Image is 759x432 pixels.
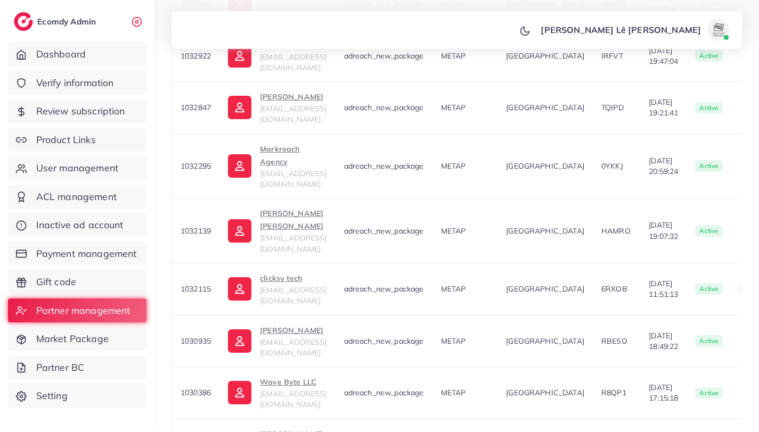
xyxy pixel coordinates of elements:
[228,96,251,119] img: ic-user-info.36bf1079.svg
[260,233,327,253] span: [EMAIL_ADDRESS][DOMAIN_NAME]
[441,51,466,61] span: METAP
[260,337,327,358] span: [EMAIL_ADDRESS][DOMAIN_NAME]
[228,277,251,301] img: ic-user-info.36bf1079.svg
[8,298,146,323] a: Partner management
[695,102,723,114] span: active
[181,388,211,397] span: 1030386
[344,51,424,61] span: adreach_new_package
[601,103,624,112] span: TQIPD
[506,161,584,171] span: [GEOGRAPHIC_DATA]
[36,247,137,261] span: Payment management
[260,104,327,124] span: [EMAIL_ADDRESS][DOMAIN_NAME]
[181,161,211,171] span: 1032295
[228,324,327,359] a: [PERSON_NAME][EMAIL_ADDRESS][DOMAIN_NAME]
[601,388,626,397] span: R8QP1
[344,161,424,171] span: adreach_new_package
[441,103,466,112] span: METAP
[228,376,327,410] a: Wave Byte LLC[EMAIL_ADDRESS][DOMAIN_NAME]
[36,104,125,118] span: Review subscription
[506,336,584,346] span: [GEOGRAPHIC_DATA]
[695,387,723,399] span: active
[181,336,211,346] span: 1030935
[506,226,584,236] span: [GEOGRAPHIC_DATA]
[649,330,678,352] span: [DATE] 18:49:22
[228,90,327,125] a: [PERSON_NAME][EMAIL_ADDRESS][DOMAIN_NAME]
[8,242,146,266] a: Payment management
[36,304,130,318] span: Partner management
[8,156,146,180] a: User management
[228,329,251,353] img: ic-user-info.36bf1079.svg
[601,284,627,294] span: 6RXOB
[601,51,623,61] span: IRFVT
[36,47,86,61] span: Dashboard
[228,44,251,68] img: ic-user-info.36bf1079.svg
[541,23,701,36] p: [PERSON_NAME] Lê [PERSON_NAME]
[36,275,76,289] span: Gift code
[260,376,327,388] p: Wave Byte LLC
[441,336,466,346] span: METAP
[260,272,327,285] p: clicksy tech
[8,185,146,209] a: ACL management
[695,284,723,295] span: active
[36,332,109,346] span: Market Package
[181,226,211,236] span: 1032139
[37,16,99,27] h2: Ecomdy Admin
[36,361,85,375] span: Partner BC
[649,278,678,300] span: [DATE] 11:51:13
[228,207,327,254] a: [PERSON_NAME] [PERSON_NAME][EMAIL_ADDRESS][DOMAIN_NAME]
[181,284,211,294] span: 1032115
[14,12,33,31] img: logo
[260,52,327,72] span: [EMAIL_ADDRESS][DOMAIN_NAME]
[441,226,466,236] span: METAP
[441,161,466,171] span: METAP
[36,76,114,90] span: Verify information
[601,336,627,346] span: RBESO
[181,103,211,112] span: 1032847
[506,387,584,398] span: [GEOGRAPHIC_DATA]
[8,270,146,294] a: Gift code
[8,384,146,408] a: Setting
[695,225,723,237] span: active
[228,219,251,243] img: ic-user-info.36bf1079.svg
[14,12,99,31] a: logoEcomdy Admin
[260,324,327,337] p: [PERSON_NAME]
[649,220,678,242] span: [DATE] 19:07:32
[441,284,466,294] span: METAP
[8,99,146,123] a: Review subscription
[8,71,146,95] a: Verify information
[344,284,424,294] span: adreach_new_package
[344,388,424,397] span: adreach_new_package
[36,389,68,403] span: Setting
[506,284,584,294] span: [GEOGRAPHIC_DATA]
[708,19,729,40] img: avatar
[344,226,424,236] span: adreach_new_package
[36,218,124,232] span: Inactive ad account
[260,389,327,409] span: [EMAIL_ADDRESS][DOMAIN_NAME]
[260,285,327,305] span: [EMAIL_ADDRESS][DOMAIN_NAME]
[649,45,678,67] span: [DATE] 19:47:04
[8,42,146,67] a: Dashboard
[8,355,146,380] a: Partner BC
[8,327,146,351] a: Market Package
[506,102,584,113] span: [GEOGRAPHIC_DATA]
[506,51,584,61] span: [GEOGRAPHIC_DATA]
[695,160,723,172] span: active
[8,213,146,237] a: Inactive ad account
[601,226,631,236] span: HAMRO
[260,169,327,189] span: [EMAIL_ADDRESS][DOMAIN_NAME]
[441,388,466,397] span: METAP
[649,97,678,119] span: [DATE] 19:21:41
[8,128,146,152] a: Product Links
[36,161,118,175] span: User management
[181,51,211,61] span: 1032922
[601,161,623,171] span: 0YKKJ
[228,39,327,73] a: [PERSON_NAME][EMAIL_ADDRESS][DOMAIN_NAME]
[260,207,327,232] p: [PERSON_NAME] [PERSON_NAME]
[695,50,723,62] span: active
[260,143,327,168] p: Markreach Agency
[228,272,327,306] a: clicksy tech[EMAIL_ADDRESS][DOMAIN_NAME]
[344,336,424,346] span: adreach_new_package
[228,154,251,178] img: ic-user-info.36bf1079.svg
[228,143,327,190] a: Markreach Agency[EMAIL_ADDRESS][DOMAIN_NAME]
[535,19,733,40] a: [PERSON_NAME] Lê [PERSON_NAME]avatar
